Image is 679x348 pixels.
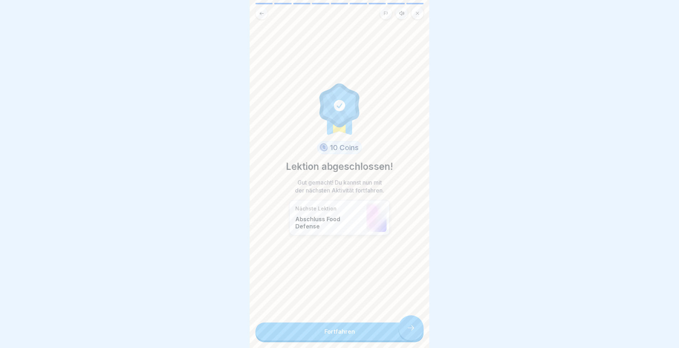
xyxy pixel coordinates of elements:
a: Fortfahren [255,323,424,340]
p: Abschluss Food Defense [295,215,363,230]
img: completion.svg [315,82,364,135]
p: Gut gemacht! Du kannst nun mit der nächsten Aktivität fortfahren. [293,178,386,194]
img: coin.svg [318,142,329,153]
p: Nächste Lektion [295,205,363,212]
div: 10 Coins [317,141,362,154]
p: Lektion abgeschlossen! [286,160,393,173]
